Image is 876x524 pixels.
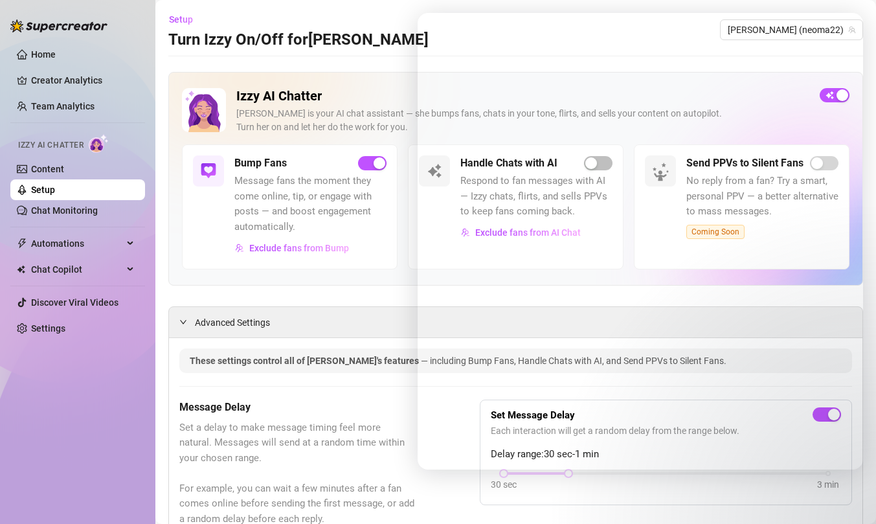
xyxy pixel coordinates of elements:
span: expanded [179,318,187,326]
a: Setup [31,185,55,195]
a: Discover Viral Videos [31,297,118,308]
a: Team Analytics [31,101,95,111]
span: Advanced Settings [195,315,270,330]
a: Settings [31,323,65,334]
span: Setup [169,14,193,25]
h5: Bump Fans [234,155,287,171]
img: Chat Copilot [17,265,25,274]
img: svg%3e [201,163,216,179]
span: Chat Copilot [31,259,123,280]
h2: Izzy AI Chatter [236,88,809,104]
a: Chat Monitoring [31,205,98,216]
div: expanded [179,315,195,329]
iframe: Intercom live chat [832,480,863,511]
a: Home [31,49,56,60]
span: These settings control all of [PERSON_NAME]'s features [190,356,421,366]
span: Automations [31,233,123,254]
img: Izzy AI Chatter [182,88,226,132]
button: Exclude fans from Bump [234,238,350,258]
span: thunderbolt [17,238,27,249]
div: 30 sec [491,477,517,492]
iframe: Intercom live chat [418,13,863,470]
img: AI Chatter [89,134,109,153]
a: Content [31,164,64,174]
a: Creator Analytics [31,70,135,91]
h5: Message Delay [179,400,415,415]
div: 3 min [817,477,839,492]
img: svg%3e [235,244,244,253]
h3: Turn Izzy On/Off for [PERSON_NAME] [168,30,429,51]
span: Exclude fans from Bump [249,243,349,253]
span: Izzy AI Chatter [18,139,84,152]
div: [PERSON_NAME] is your AI chat assistant — she bumps fans, chats in your tone, flirts, and sells y... [236,107,809,134]
button: Setup [168,9,203,30]
img: logo-BBDzfeDw.svg [10,19,107,32]
span: Message fans the moment they come online, tip, or engage with posts — and boost engagement automa... [234,174,387,234]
